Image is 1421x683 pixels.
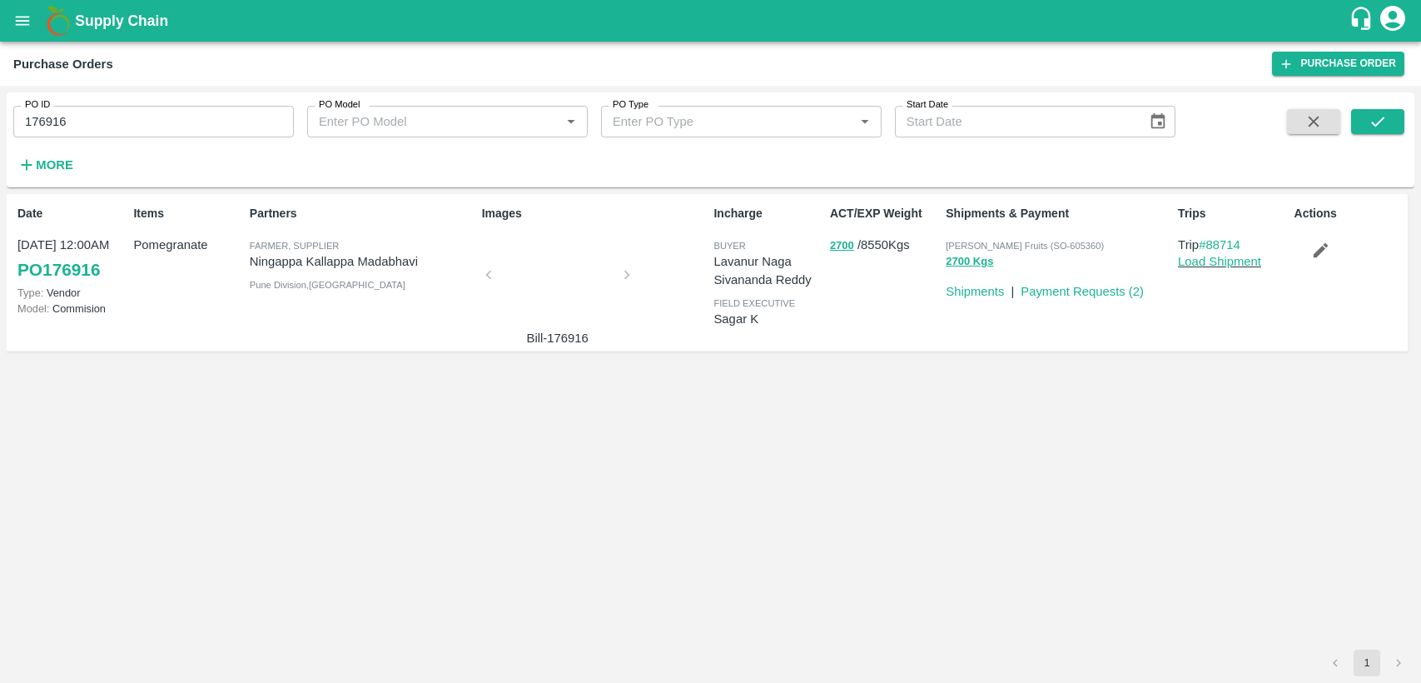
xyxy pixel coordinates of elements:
[907,98,948,112] label: Start Date
[1178,236,1287,254] p: Trip
[133,236,242,254] p: Pomegranate
[13,106,294,137] input: Enter PO ID
[75,9,1349,32] a: Supply Chain
[946,241,1104,251] span: [PERSON_NAME] Fruits (SO-605360)
[830,236,939,255] p: / 8550 Kgs
[17,205,127,222] p: Date
[25,98,50,112] label: PO ID
[830,205,939,222] p: ACT/EXP Weight
[495,329,620,347] p: Bill-176916
[1199,238,1240,252] a: #88714
[895,106,1135,137] input: Start Date
[713,241,745,251] span: buyer
[13,53,113,75] div: Purchase Orders
[1178,255,1261,268] a: Load Shipment
[1354,650,1380,676] button: page 1
[17,285,127,301] p: Vendor
[250,205,475,222] p: Partners
[17,301,127,317] p: Commision
[17,255,100,285] a: PO176916
[560,111,582,132] button: Open
[36,158,73,172] strong: More
[1294,205,1404,222] p: Actions
[830,237,854,256] button: 2700
[250,252,475,271] p: Ningappa Kallappa Madabhavi
[606,111,827,132] input: Enter PO Type
[1004,276,1014,301] div: |
[1272,52,1404,76] a: Purchase Order
[133,205,242,222] p: Items
[854,111,876,132] button: Open
[1142,106,1174,137] button: Choose date
[250,280,405,290] span: Pune Division , [GEOGRAPHIC_DATA]
[75,12,168,29] b: Supply Chain
[613,98,648,112] label: PO Type
[13,151,77,179] button: More
[482,205,708,222] p: Images
[713,310,822,328] p: Sagar K
[250,241,340,251] span: Farmer, Supplier
[42,4,75,37] img: logo
[1349,6,1378,36] div: customer-support
[17,302,49,315] span: Model:
[713,298,795,308] span: field executive
[713,252,822,290] p: Lavanur Naga Sivananda Reddy
[1319,650,1414,676] nav: pagination navigation
[3,2,42,40] button: open drawer
[946,252,993,272] button: 2700 Kgs
[1178,205,1287,222] p: Trips
[17,287,43,299] span: Type:
[312,111,534,132] input: Enter PO Model
[1378,3,1408,38] div: account of current user
[713,205,822,222] p: Incharge
[946,205,1171,222] p: Shipments & Payment
[17,236,127,254] p: [DATE] 12:00AM
[1021,285,1144,298] a: Payment Requests (2)
[319,98,360,112] label: PO Model
[946,285,1004,298] a: Shipments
